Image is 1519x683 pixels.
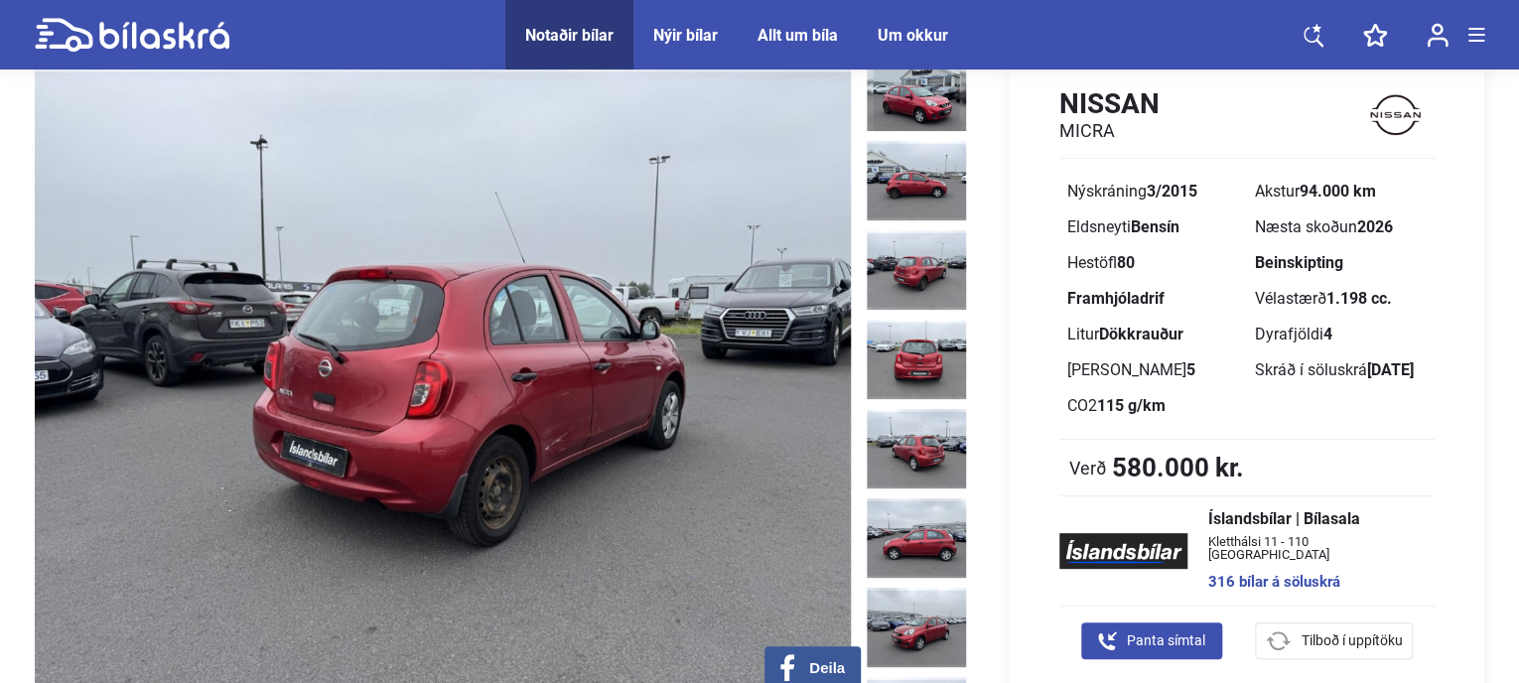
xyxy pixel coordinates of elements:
a: Nýir bílar [653,26,718,45]
a: 316 bílar á söluskrá [1207,575,1415,590]
img: 1753105286_1108304058225476028_25405258859071919.jpg [867,588,966,667]
div: Vélastærð [1255,291,1427,307]
img: 1753105285_5135466792165866862_25405258418636509.jpg [867,498,966,578]
span: Deila [809,659,845,677]
div: Skráð í söluskrá [1255,362,1427,378]
div: [PERSON_NAME] [1067,362,1239,378]
b: 580.000 kr. [1112,455,1244,480]
img: 1753105284_7765677233237247242_25405256577107079.jpg [867,141,966,220]
span: Tilboð í uppítöku [1301,630,1402,651]
img: 1753105284_7291134503889476573_25405257480709195.jpg [867,320,966,399]
b: Dökkrauður [1099,325,1183,343]
img: 1753105283_4653753664200520427_25405256136665554.jpg [867,52,966,131]
img: logo Nissan MICRA [1357,86,1435,143]
span: Kletthálsi 11 - 110 [GEOGRAPHIC_DATA] [1207,535,1415,561]
a: Um okkur [878,26,948,45]
b: 5 [1186,360,1195,379]
div: Hestöfl [1067,255,1239,271]
span: Verð [1069,458,1107,478]
b: 1.198 cc. [1326,289,1392,308]
div: Litur [1067,327,1239,342]
img: 1753105284_8910443952837287819_25405257010569240.jpg [867,230,966,310]
img: 1753105285_5478405517035339448_25405257966991269.jpg [867,409,966,488]
b: Beinskipting [1255,253,1343,272]
div: Dyrafjöldi [1255,327,1427,342]
div: Akstur [1255,184,1427,200]
b: 2026 [1357,217,1393,236]
a: Allt um bíla [758,26,838,45]
div: Nýskráning [1067,184,1239,200]
b: 80 [1117,253,1135,272]
b: Bensín [1131,217,1179,236]
h2: MICRA [1059,120,1160,142]
div: Eldsneyti [1067,219,1239,235]
h1: Nissan [1059,87,1160,120]
b: [DATE] [1367,360,1414,379]
b: Framhjóladrif [1067,289,1165,308]
span: Íslandsbílar | Bílasala [1207,511,1415,527]
div: Næsta skoðun [1255,219,1427,235]
div: CO2 [1067,398,1239,414]
b: 3/2015 [1147,182,1197,201]
img: user-login.svg [1427,23,1449,48]
b: 115 g/km [1097,396,1166,415]
span: Panta símtal [1127,630,1205,651]
b: 94.000 km [1300,182,1376,201]
a: Notaðir bílar [525,26,614,45]
b: 4 [1323,325,1332,343]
